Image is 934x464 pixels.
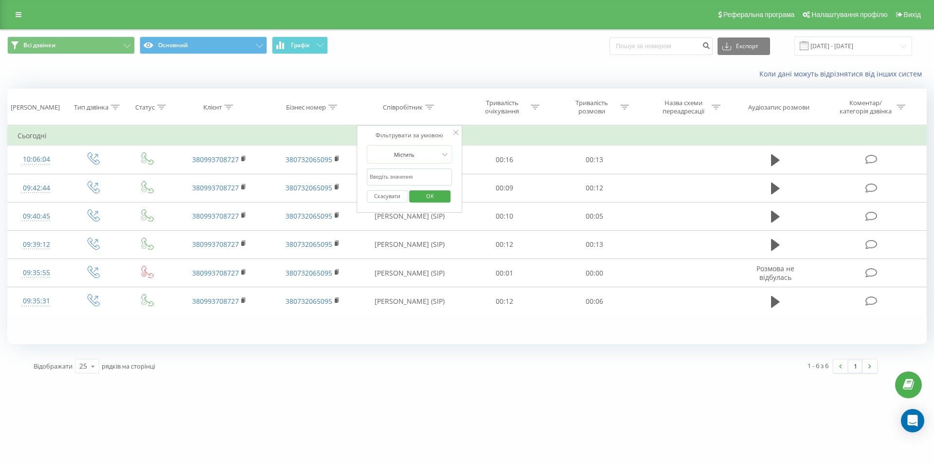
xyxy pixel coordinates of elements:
button: Графік [272,37,328,54]
div: 09:35:31 [18,292,55,311]
div: Open Intercom Messenger [901,409,924,432]
input: Пошук за номером [610,37,713,55]
td: [PERSON_NAME] (SIP) [359,259,460,287]
button: Скасувати [367,190,408,203]
div: Аудіозапис розмови [748,103,809,111]
div: 09:40:45 [18,207,55,226]
div: Бізнес номер [286,103,326,111]
button: Основний [140,37,267,54]
a: 380993708727 [192,297,239,306]
button: Всі дзвінки [7,37,135,54]
button: OK [410,190,451,203]
div: Коментар/категорія дзвінка [837,99,894,115]
a: 380732065095 [286,155,332,164]
span: Всі дзвінки [23,41,55,49]
a: 380732065095 [286,297,332,306]
span: Вихід [904,11,921,19]
div: Статус [135,103,155,111]
td: 00:00 [549,259,639,287]
div: [PERSON_NAME] [11,103,60,111]
div: 09:39:12 [18,235,55,254]
div: Назва схеми переадресації [657,99,709,115]
span: Графік [291,42,310,49]
td: 00:13 [549,230,639,259]
span: Розмова не відбулась [756,264,794,282]
div: 10:06:04 [18,150,55,169]
td: [PERSON_NAME] (SIP) [359,230,460,259]
span: рядків на сторінці [102,362,155,371]
td: 00:12 [460,287,549,316]
div: 25 [79,361,87,371]
td: 00:09 [460,174,549,202]
div: Тривалість очікування [476,99,528,115]
a: 380993708727 [192,268,239,278]
td: 00:16 [460,146,549,174]
td: Сьогодні [8,126,927,146]
a: 380993708727 [192,183,239,192]
div: Співробітник [383,103,423,111]
td: [PERSON_NAME] (SIP) [359,202,460,230]
div: 09:42:44 [18,179,55,198]
span: OK [416,188,444,204]
div: 1 - 6 з 6 [808,361,828,371]
td: 00:12 [549,174,639,202]
td: 00:06 [549,287,639,316]
td: 00:10 [460,202,549,230]
div: 09:35:55 [18,263,55,282]
td: 00:13 [549,146,639,174]
span: Реферальна програма [723,11,795,19]
a: 380732065095 [286,240,332,249]
td: [PERSON_NAME] (SIP) [359,287,460,316]
td: 00:01 [460,259,549,287]
a: 380993708727 [192,155,239,164]
a: 380732065095 [286,183,332,192]
a: 380993708727 [192,211,239,221]
span: Відображати [34,362,72,371]
td: 00:12 [460,230,549,259]
div: Фільтрувати за умовою [367,130,452,140]
div: Клієнт [203,103,222,111]
span: Налаштування профілю [811,11,887,19]
a: 380732065095 [286,268,332,278]
div: Тривалість розмови [566,99,618,115]
a: 380732065095 [286,211,332,221]
input: Введіть значення [367,168,452,186]
td: 00:05 [549,202,639,230]
button: Експорт [718,37,770,55]
div: Тип дзвінка [74,103,108,111]
a: Коли дані можуть відрізнятися вiд інших систем [759,69,927,78]
a: 380993708727 [192,240,239,249]
a: 1 [848,359,862,373]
